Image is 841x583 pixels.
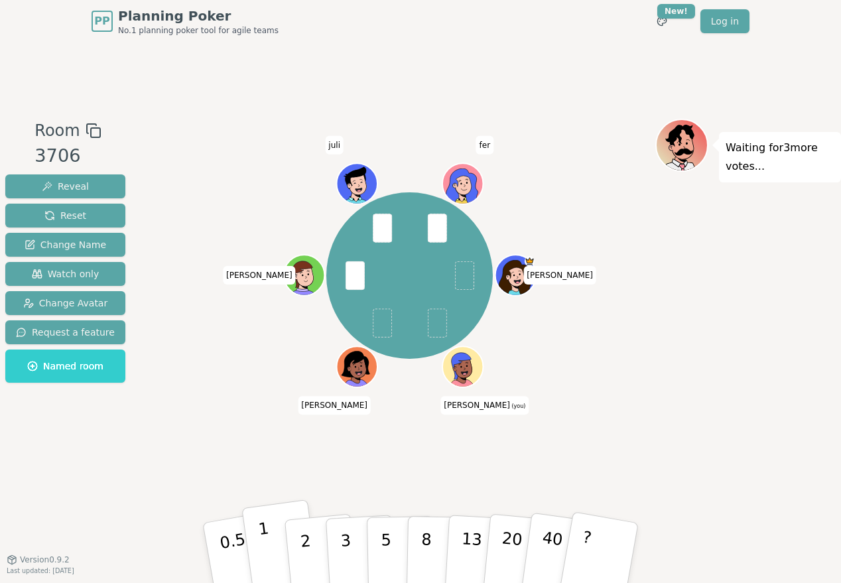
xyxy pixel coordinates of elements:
button: Named room [5,350,125,383]
span: No.1 planning poker tool for agile teams [118,25,279,36]
button: Watch only [5,262,125,286]
span: Last updated: [DATE] [7,567,74,574]
span: Version 0.9.2 [20,554,70,565]
span: Watch only [32,267,99,281]
button: Change Name [5,233,125,257]
div: 3706 [34,143,101,170]
span: Click to change your name [223,266,296,285]
button: Click to change your avatar [443,348,482,387]
a: Log in [700,9,749,33]
span: Request a feature [16,326,115,339]
span: Named room [27,359,103,373]
span: Planning Poker [118,7,279,25]
button: Reset [5,204,125,227]
button: Request a feature [5,320,125,344]
span: Click to change your name [476,136,494,155]
span: (you) [510,404,526,410]
button: Change Avatar [5,291,125,315]
span: Click to change your name [523,266,596,285]
span: diana is the host [524,257,534,267]
span: Click to change your name [325,136,344,155]
span: Change Avatar [23,296,108,310]
a: PPPlanning PokerNo.1 planning poker tool for agile teams [92,7,279,36]
span: Click to change your name [440,397,529,415]
button: New! [650,9,674,33]
span: Reset [44,209,86,222]
span: Click to change your name [298,397,371,415]
span: Change Name [25,238,106,251]
p: Waiting for 3 more votes... [726,139,834,176]
span: Room [34,119,80,143]
button: Reveal [5,174,125,198]
div: New! [657,4,695,19]
span: Reveal [42,180,89,193]
span: PP [94,13,109,29]
button: Version0.9.2 [7,554,70,565]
